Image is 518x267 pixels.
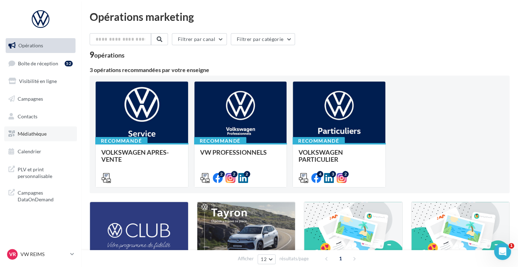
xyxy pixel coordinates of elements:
span: Médiathèque [18,131,47,137]
span: Campagnes [18,96,43,102]
span: résultats/page [279,255,309,262]
span: 1 [335,253,346,264]
span: VOLKSWAGEN PARTICULIER [299,148,343,163]
a: Calendrier [4,144,77,159]
div: 4 [317,171,323,177]
span: Visibilité en ligne [19,78,57,84]
a: Contacts [4,109,77,124]
a: VR VW REIMS [6,248,76,261]
a: Boîte de réception52 [4,56,77,71]
div: Opérations marketing [90,11,510,22]
button: Filtrer par catégorie [231,33,295,45]
span: PLV et print personnalisable [18,165,73,180]
div: 2 [231,171,237,177]
div: Recommandé [293,137,345,145]
span: VOLKSWAGEN APRES-VENTE [101,148,169,163]
div: 3 [330,171,336,177]
div: opérations [94,52,125,58]
div: Recommandé [95,137,147,145]
span: VW PROFESSIONNELS [200,148,267,156]
span: Campagnes DataOnDemand [18,188,73,203]
a: Campagnes DataOnDemand [4,185,77,206]
a: Visibilité en ligne [4,74,77,89]
button: 12 [258,254,276,264]
span: Calendrier [18,148,41,154]
span: 1 [508,243,514,249]
div: 2 [218,171,225,177]
div: 52 [65,61,73,66]
iframe: Intercom live chat [494,243,511,260]
span: VR [9,251,16,258]
a: Campagnes [4,91,77,106]
span: 12 [261,256,267,262]
span: Boîte de réception [18,60,58,66]
div: Recommandé [194,137,246,145]
span: Opérations [18,42,43,48]
div: 2 [342,171,349,177]
button: Filtrer par canal [172,33,227,45]
p: VW REIMS [20,251,67,258]
div: 9 [90,51,125,59]
a: Opérations [4,38,77,53]
div: 3 opérations recommandées par votre enseigne [90,67,510,73]
div: 2 [244,171,250,177]
span: Contacts [18,113,37,119]
span: Afficher [238,255,254,262]
a: PLV et print personnalisable [4,162,77,183]
a: Médiathèque [4,126,77,141]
